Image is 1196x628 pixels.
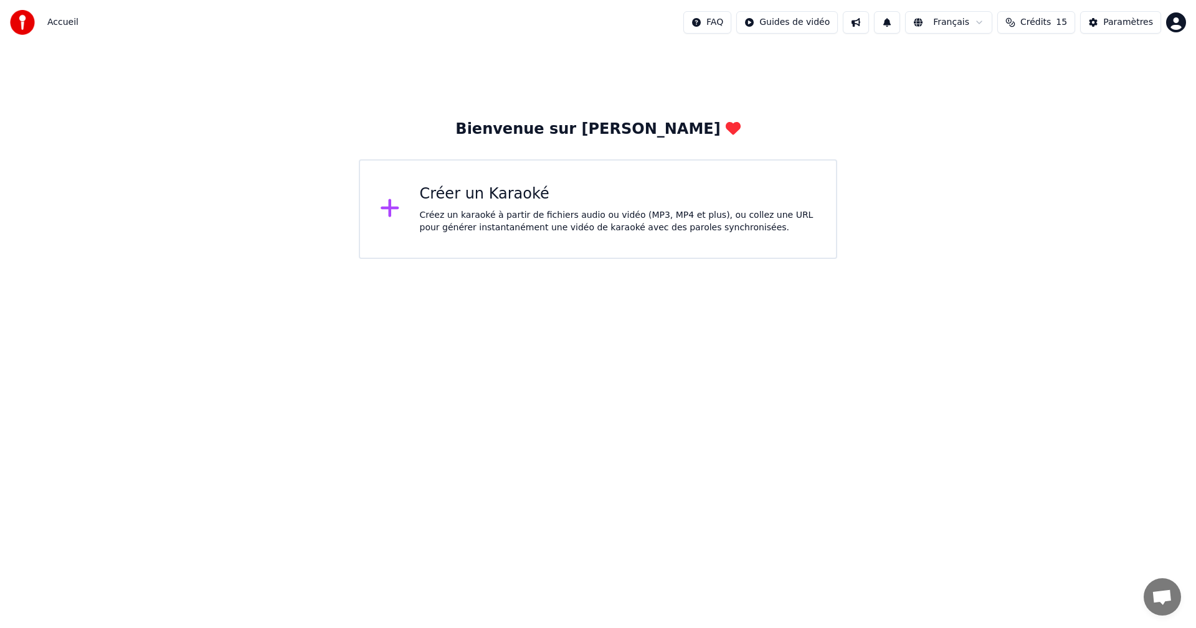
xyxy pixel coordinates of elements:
img: youka [10,10,35,35]
span: Crédits [1020,16,1051,29]
nav: breadcrumb [47,16,78,29]
div: Ouvrir le chat [1144,578,1181,616]
span: 15 [1056,16,1067,29]
button: FAQ [683,11,731,34]
span: Accueil [47,16,78,29]
div: Paramètres [1103,16,1153,29]
div: Bienvenue sur [PERSON_NAME] [455,120,740,139]
button: Crédits15 [997,11,1075,34]
div: Créer un Karaoké [420,184,817,204]
button: Paramètres [1080,11,1161,34]
button: Guides de vidéo [736,11,838,34]
div: Créez un karaoké à partir de fichiers audio ou vidéo (MP3, MP4 et plus), ou collez une URL pour g... [420,209,817,234]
